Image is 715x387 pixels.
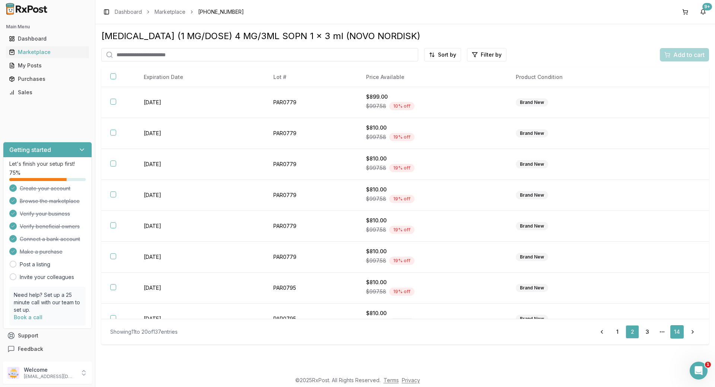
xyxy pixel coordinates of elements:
[507,67,653,87] th: Product Condition
[366,102,386,110] span: $997.58
[9,75,86,83] div: Purchases
[9,89,86,96] div: Sales
[402,377,420,383] a: Privacy
[366,164,386,172] span: $997.58
[366,93,498,101] div: $899.00
[264,242,357,273] td: PAR0779
[366,310,498,317] div: $810.00
[20,210,70,218] span: Verify your business
[135,273,264,304] td: [DATE]
[516,98,548,107] div: Brand New
[264,180,357,211] td: PAR0779
[135,211,264,242] td: [DATE]
[366,124,498,131] div: $810.00
[516,129,548,137] div: Brand New
[155,8,185,16] a: Marketplace
[6,59,89,72] a: My Posts
[6,45,89,59] a: Marketplace
[9,160,86,168] p: Let's finish your setup first!
[366,217,498,224] div: $810.00
[135,118,264,149] td: [DATE]
[9,145,51,154] h3: Getting started
[389,102,414,110] div: 10 % off
[264,149,357,180] td: PAR0779
[366,133,386,141] span: $997.58
[264,67,357,87] th: Lot #
[135,180,264,211] td: [DATE]
[3,86,92,98] button: Sales
[685,325,700,339] a: Go to next page
[6,86,89,99] a: Sales
[438,51,456,58] span: Sort by
[264,211,357,242] td: PAR0779
[366,195,386,203] span: $997.58
[115,8,142,16] a: Dashboard
[389,318,414,327] div: 19 % off
[20,197,80,205] span: Browse the marketplace
[697,6,709,18] button: 9+
[115,8,244,16] nav: breadcrumb
[135,242,264,273] td: [DATE]
[3,33,92,45] button: Dashboard
[705,362,711,368] span: 1
[24,374,76,380] p: [EMAIL_ADDRESS][DOMAIN_NAME]
[20,248,63,256] span: Make a purchase
[357,67,507,87] th: Price Available
[20,235,80,243] span: Connect a bank account
[3,329,92,342] button: Support
[135,87,264,118] td: [DATE]
[20,273,74,281] a: Invite your colleagues
[18,345,43,353] span: Feedback
[424,48,461,61] button: Sort by
[264,87,357,118] td: PAR0779
[198,8,244,16] span: [PHONE_NUMBER]
[101,30,709,42] div: [MEDICAL_DATA] (1 MG/DOSE) 4 MG/3ML SOPN 1 x 3 ml (NOVO NORDISK)
[366,226,386,234] span: $997.58
[366,186,498,193] div: $810.00
[641,325,654,339] a: 3
[20,261,50,268] a: Post a listing
[264,118,357,149] td: PAR0779
[366,248,498,255] div: $810.00
[389,133,414,141] div: 19 % off
[3,342,92,356] button: Feedback
[389,226,414,234] div: 19 % off
[389,257,414,265] div: 19 % off
[516,284,548,292] div: Brand New
[366,257,386,264] span: $997.58
[9,169,20,177] span: 75 %
[135,149,264,180] td: [DATE]
[516,160,548,168] div: Brand New
[389,164,414,172] div: 19 % off
[516,253,548,261] div: Brand New
[626,325,639,339] a: 2
[516,191,548,199] div: Brand New
[389,288,414,296] div: 19 % off
[366,155,498,162] div: $810.00
[20,185,70,192] span: Create your account
[3,3,51,15] img: RxPost Logo
[690,362,708,380] iframe: Intercom live chat
[384,377,399,383] a: Terms
[264,304,357,334] td: PAR0795
[14,291,81,314] p: Need help? Set up a 25 minute call with our team to set up.
[3,46,92,58] button: Marketplace
[594,325,609,339] a: Go to previous page
[264,273,357,304] td: PAR0795
[24,366,76,374] p: Welcome
[7,367,19,379] img: User avatar
[611,325,624,339] a: 1
[9,62,86,69] div: My Posts
[9,48,86,56] div: Marketplace
[20,223,80,230] span: Verify beneficial owners
[366,319,386,326] span: $997.58
[389,195,414,203] div: 19 % off
[3,60,92,72] button: My Posts
[6,72,89,86] a: Purchases
[6,24,89,30] h2: Main Menu
[481,51,502,58] span: Filter by
[702,3,712,10] div: 9+
[670,325,684,339] a: 14
[135,304,264,334] td: [DATE]
[110,328,178,336] div: Showing 11 to 20 of 137 entries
